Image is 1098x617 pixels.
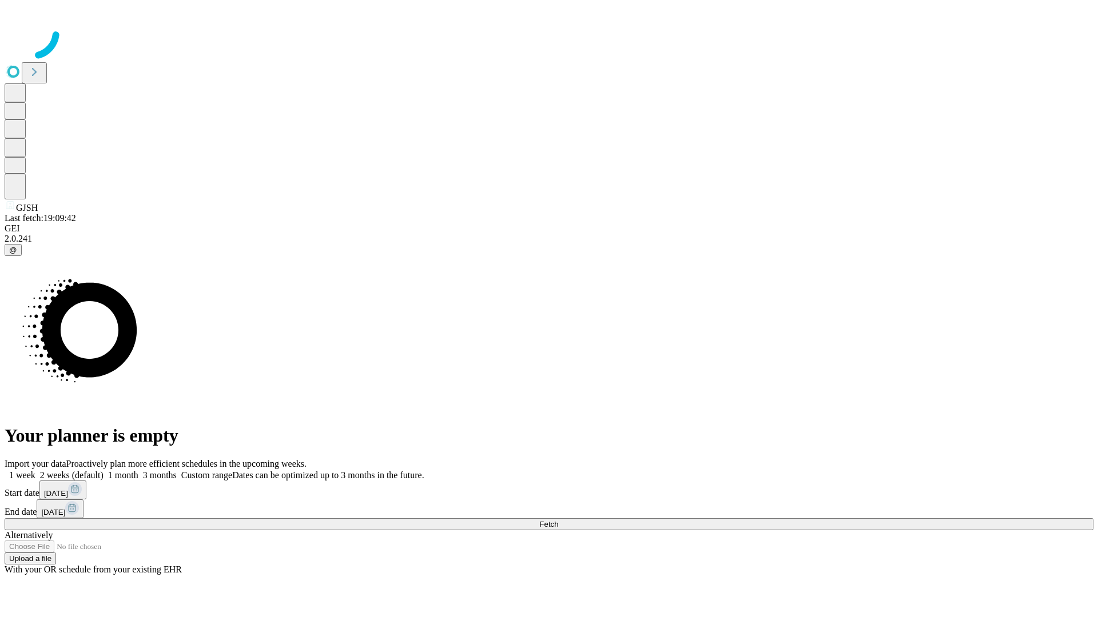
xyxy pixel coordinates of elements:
[5,244,22,256] button: @
[232,470,424,480] span: Dates can be optimized up to 3 months in the future.
[5,425,1093,446] h1: Your planner is empty
[44,489,68,498] span: [DATE]
[5,564,182,574] span: With your OR schedule from your existing EHR
[5,552,56,564] button: Upload a file
[539,520,558,528] span: Fetch
[5,480,1093,499] div: Start date
[16,203,38,213] span: GJSH
[9,246,17,254] span: @
[108,470,138,480] span: 1 month
[37,499,83,518] button: [DATE]
[5,530,53,540] span: Alternatively
[41,508,65,516] span: [DATE]
[40,470,104,480] span: 2 weeks (default)
[5,223,1093,234] div: GEI
[5,213,76,223] span: Last fetch: 19:09:42
[5,499,1093,518] div: End date
[39,480,86,499] button: [DATE]
[5,459,66,468] span: Import your data
[5,518,1093,530] button: Fetch
[9,470,35,480] span: 1 week
[66,459,307,468] span: Proactively plan more efficient schedules in the upcoming weeks.
[143,470,177,480] span: 3 months
[5,234,1093,244] div: 2.0.241
[181,470,232,480] span: Custom range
